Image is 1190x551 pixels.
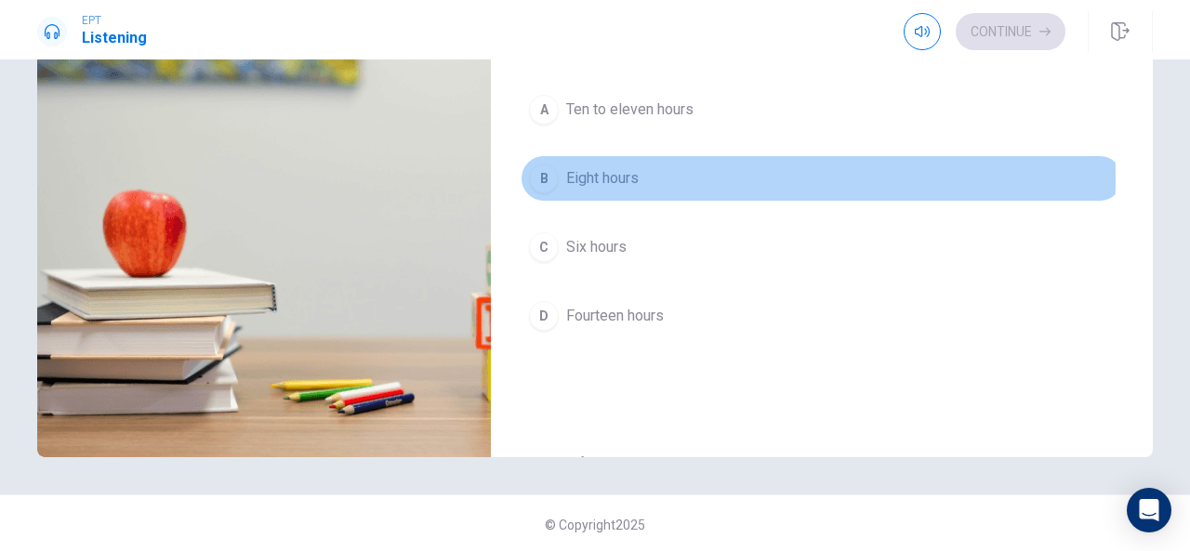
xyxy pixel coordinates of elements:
span: EPT [82,14,147,27]
div: C [529,232,559,262]
span: Fourteen hours [566,305,664,327]
button: BEight hours [521,155,1123,202]
div: A [529,95,559,125]
button: CSix hours [521,224,1123,270]
img: Planning a Road Trip [37,5,491,457]
div: Open Intercom Messenger [1127,488,1171,532]
h4: Question 13 [521,451,1123,480]
span: Six hours [566,236,627,258]
span: © Copyright 2025 [545,518,645,532]
div: B [529,164,559,193]
span: Eight hours [566,167,639,190]
span: Ten to eleven hours [566,98,694,121]
button: ATen to eleven hours [521,86,1123,133]
h1: Listening [82,27,147,49]
button: DFourteen hours [521,293,1123,339]
div: D [529,301,559,331]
